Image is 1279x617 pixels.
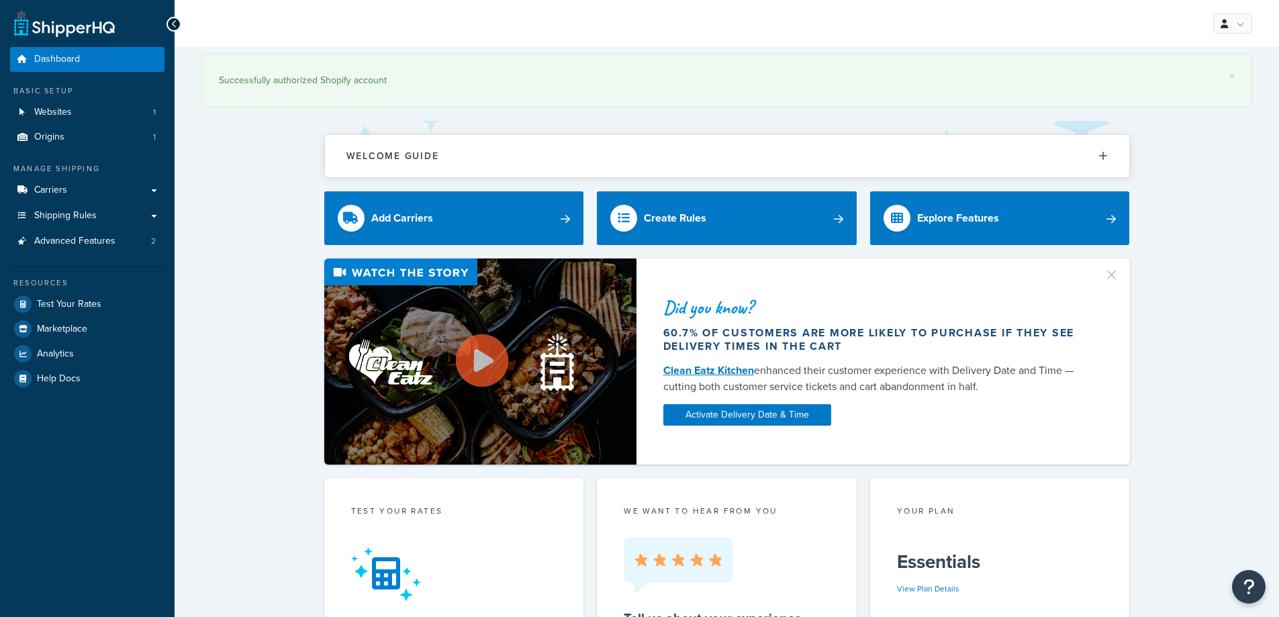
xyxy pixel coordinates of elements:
span: Test Your Rates [37,299,101,310]
button: Open Resource Center [1232,570,1266,604]
a: Dashboard [10,47,164,72]
li: Advanced Features [10,229,164,254]
div: Your Plan [897,505,1103,520]
div: Resources [10,277,164,289]
div: Explore Features [917,209,999,228]
span: Advanced Features [34,236,115,247]
span: Origins [34,132,64,143]
span: 1 [153,132,156,143]
a: View Plan Details [897,583,959,595]
div: enhanced their customer experience with Delivery Date and Time — cutting both customer service ti... [663,363,1088,395]
a: Websites1 [10,100,164,125]
span: Shipping Rules [34,210,97,222]
div: Successfully authorized Shopify account [219,71,1235,90]
span: Help Docs [37,373,81,385]
li: Origins [10,125,164,150]
span: 1 [153,107,156,118]
a: Test Your Rates [10,292,164,316]
a: × [1229,71,1235,82]
div: Add Carriers [371,209,433,228]
div: 60.7% of customers are more likely to purchase if they see delivery times in the cart [663,326,1088,353]
div: Test your rates [351,505,557,520]
img: Video thumbnail [324,258,636,465]
span: Carriers [34,185,67,196]
a: Shipping Rules [10,203,164,228]
span: Dashboard [34,54,80,65]
a: Create Rules [597,191,857,245]
span: Analytics [37,348,74,360]
a: Add Carriers [324,191,584,245]
a: Advanced Features2 [10,229,164,254]
span: Websites [34,107,72,118]
h2: Welcome Guide [346,151,439,161]
li: Websites [10,100,164,125]
div: Basic Setup [10,85,164,97]
a: Origins1 [10,125,164,150]
div: Manage Shipping [10,163,164,175]
p: we want to hear from you [624,505,830,517]
a: Clean Eatz Kitchen [663,363,754,378]
span: 2 [151,236,156,247]
a: Marketplace [10,317,164,341]
a: Help Docs [10,367,164,391]
a: Activate Delivery Date & Time [663,404,831,426]
a: Analytics [10,342,164,366]
a: Explore Features [870,191,1130,245]
div: Create Rules [644,209,706,228]
a: Carriers [10,178,164,203]
span: Marketplace [37,324,87,335]
div: Did you know? [663,298,1088,317]
h5: Essentials [897,551,1103,573]
button: Welcome Guide [325,135,1129,177]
